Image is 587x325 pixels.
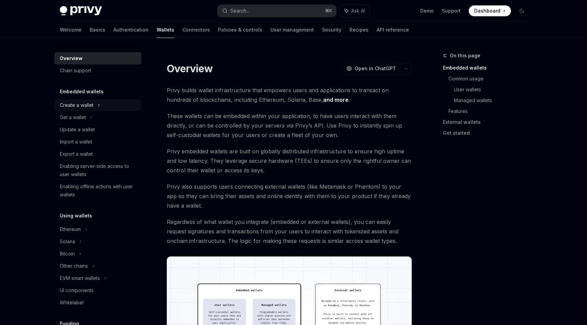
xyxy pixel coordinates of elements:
[355,65,396,72] span: Open in ChatGPT
[469,5,511,16] a: Dashboard
[167,85,412,104] span: Privy builds wallet infrastructure that empowers users and applications to transact on hundreds o...
[60,66,91,75] div: Chain support
[60,22,82,38] a: Welcome
[342,63,400,74] button: Open in ChatGPT
[217,5,336,17] button: Search...⌘K
[454,95,533,106] a: Managed wallets
[60,6,102,16] img: dark logo
[54,284,141,297] a: UI components
[54,297,141,309] a: Whitelabel
[167,147,412,175] span: Privy embedded wallets are built on globally distributed infrastructure to ensure high uptime and...
[443,62,533,73] a: Embedded wallets
[54,123,141,136] a: Update a wallet
[474,7,500,14] span: Dashboard
[167,111,412,140] span: These wallets can be embedded within your application, to have users interact with them directly,...
[270,22,314,38] a: User management
[157,22,174,38] a: Wallets
[60,286,93,294] div: UI components
[90,22,105,38] a: Basics
[60,274,100,282] div: EVM smart wallets
[54,136,141,148] a: Import a wallet
[60,101,93,109] div: Create a wallet
[60,138,92,146] div: Import a wallet
[60,299,84,307] div: Whitelabel
[350,22,369,38] a: Recipes
[60,183,137,199] div: Enabling offline actions with user wallets
[167,182,412,210] span: Privy also supports users connecting external wallets (like Metamask or Phantom) to your app so t...
[60,126,95,134] div: Update a wallet
[60,212,92,220] h5: Using wallets
[420,7,434,14] a: Demo
[322,22,341,38] a: Security
[230,7,249,15] div: Search...
[54,180,141,201] a: Enabling offline actions with user wallets
[54,52,141,64] a: Overview
[450,52,480,60] span: On this page
[60,113,86,121] div: Get a wallet
[454,84,533,95] a: User wallets
[377,22,409,38] a: API reference
[218,22,262,38] a: Policies & controls
[182,22,210,38] a: Connectors
[325,8,332,14] span: ⌘ K
[516,5,527,16] button: Toggle dark mode
[54,64,141,77] a: Chain support
[340,5,370,17] button: Ask AI
[323,96,349,103] a: and more
[351,7,365,14] span: Ask AI
[60,88,104,96] h5: Embedded wallets
[113,22,148,38] a: Authentication
[448,73,533,84] a: Common usage
[60,262,88,270] div: Other chains
[442,7,461,14] a: Support
[54,148,141,160] a: Export a wallet
[443,117,533,128] a: External wallets
[54,160,141,180] a: Enabling server-side access to user wallets
[167,62,213,75] h1: Overview
[60,225,81,233] div: Ethereum
[60,150,93,158] div: Export a wallet
[443,128,533,138] a: Get started
[167,217,412,246] span: Regardless of what wallet you integrate (embedded or external wallets), you can easily request si...
[60,162,137,178] div: Enabling server-side access to user wallets
[448,106,533,117] a: Features
[60,250,75,258] div: Bitcoin
[60,54,83,62] div: Overview
[60,237,75,246] div: Solana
